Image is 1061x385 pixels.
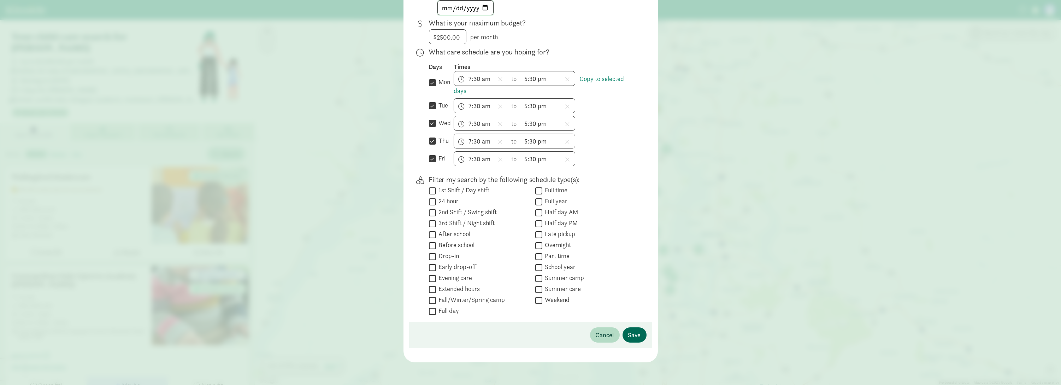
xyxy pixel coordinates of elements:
[542,263,576,271] label: School year
[436,219,495,227] label: 3rd Shift / Night shift
[511,74,518,83] span: to
[436,296,505,304] label: Fall/Winter/Spring camp
[511,119,518,128] span: to
[454,99,508,113] input: 7:00 am
[628,330,641,340] span: Save
[521,99,575,113] input: 5:00 pm
[429,63,454,71] div: Days
[429,175,635,185] p: Filter my search by the following schedule type(s):
[454,71,508,86] input: 7:00 am
[542,285,581,293] label: Summer care
[542,197,568,205] label: Full year
[436,274,472,282] label: Evening care
[542,186,568,194] label: Full time
[436,208,497,216] label: 2nd Shift / Swing shift
[436,154,446,163] label: fri
[542,296,570,304] label: Weekend
[436,101,448,110] label: tue
[436,136,449,145] label: thu
[436,119,451,127] label: wed
[429,47,635,57] p: What care schedule are you hoping for?
[521,134,575,148] input: 5:00 pm
[511,101,518,111] span: to
[542,230,576,238] label: Late pickup
[436,263,476,271] label: Early drop-off
[454,116,508,130] input: 7:00 am
[436,285,480,293] label: Extended hours
[590,327,620,343] button: Cancel
[436,241,475,249] label: Before school
[436,307,459,315] label: Full day
[436,197,459,205] label: 24 hour
[542,219,578,227] label: Half day PM
[454,134,508,148] input: 7:00 am
[429,18,635,28] p: What is your maximum budget?
[542,252,570,260] label: Part time
[471,33,498,41] span: per month
[542,241,571,249] label: Overnight
[542,274,584,282] label: Summer camp
[521,116,575,130] input: 5:00 pm
[521,152,575,166] input: 5:00 pm
[436,252,459,260] label: Drop-in
[436,230,471,238] label: After school
[454,152,508,166] input: 7:00 am
[511,154,518,164] span: to
[436,186,490,194] label: 1st Shift / Day shift
[542,208,578,216] label: Half day AM
[454,63,635,71] div: Times
[521,71,575,86] input: 5:00 pm
[511,136,518,146] span: to
[623,327,647,343] button: Save
[596,330,614,340] span: Cancel
[436,78,450,86] label: mon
